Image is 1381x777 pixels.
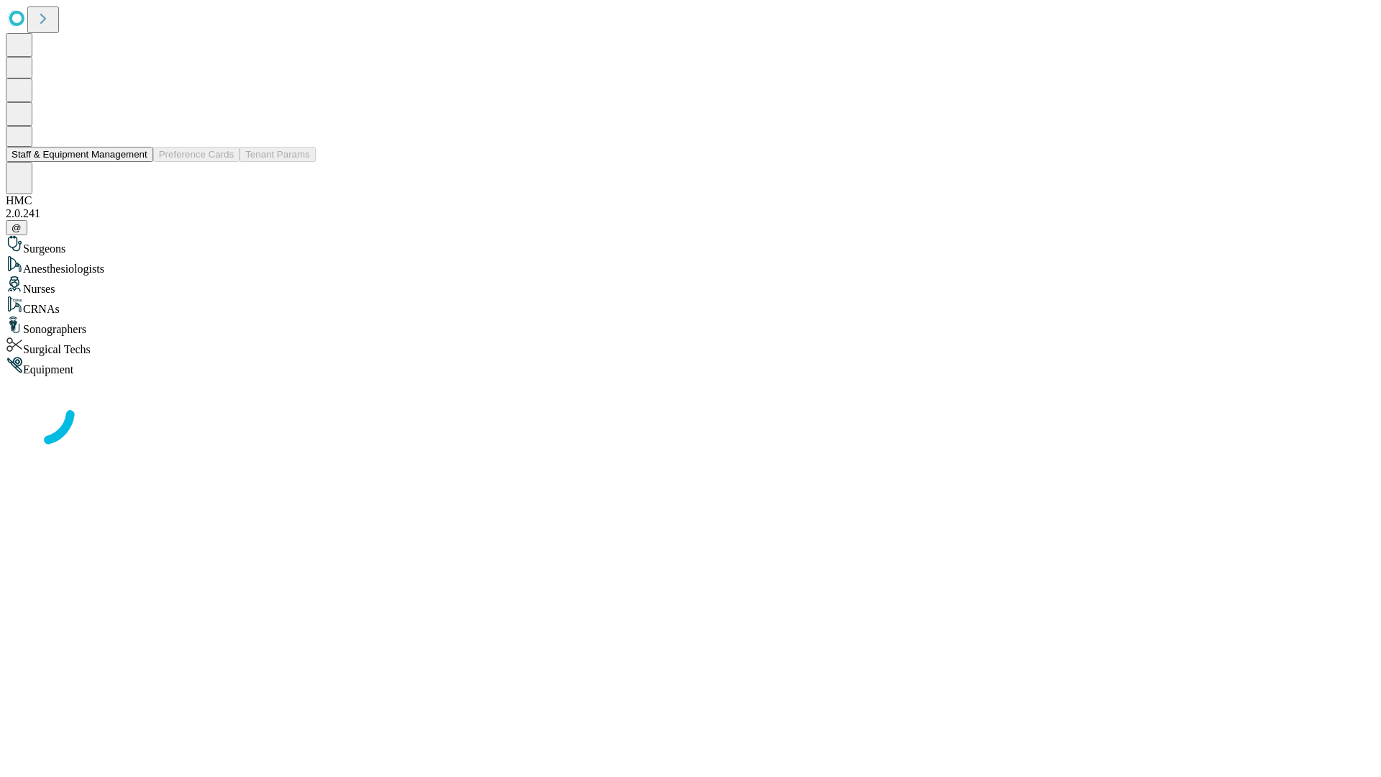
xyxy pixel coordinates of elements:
[6,235,1375,255] div: Surgeons
[6,356,1375,376] div: Equipment
[6,336,1375,356] div: Surgical Techs
[6,147,153,162] button: Staff & Equipment Management
[12,222,22,233] span: @
[6,316,1375,336] div: Sonographers
[6,220,27,235] button: @
[6,194,1375,207] div: HMC
[153,147,240,162] button: Preference Cards
[6,255,1375,276] div: Anesthesiologists
[6,276,1375,296] div: Nurses
[6,296,1375,316] div: CRNAs
[6,207,1375,220] div: 2.0.241
[240,147,316,162] button: Tenant Params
